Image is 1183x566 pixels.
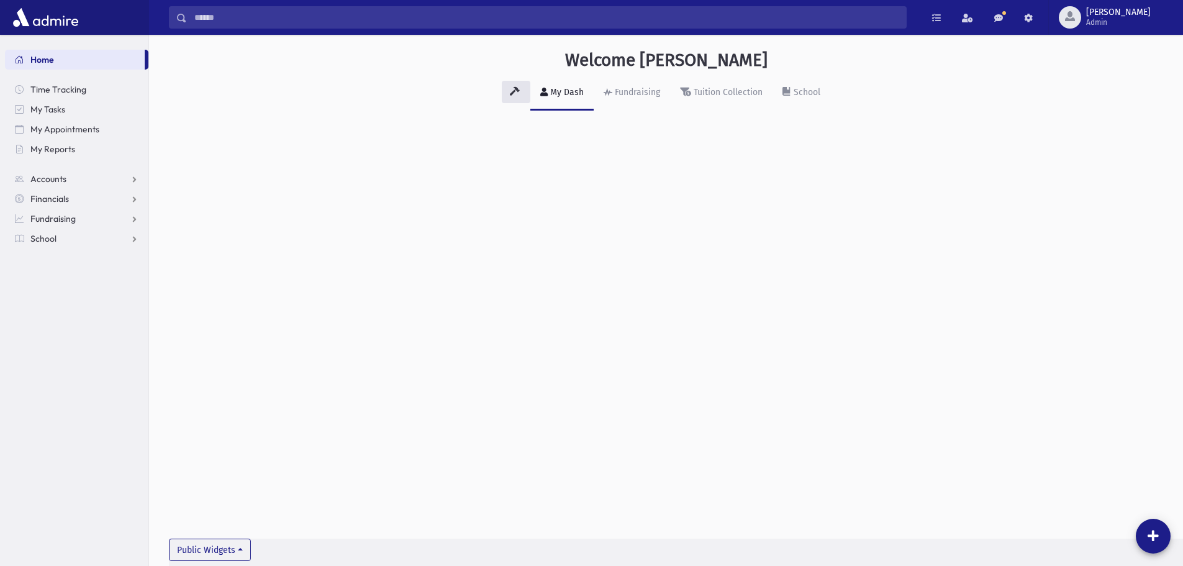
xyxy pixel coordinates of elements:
[5,139,148,159] a: My Reports
[5,209,148,229] a: Fundraising
[5,119,148,139] a: My Appointments
[5,99,148,119] a: My Tasks
[30,144,75,155] span: My Reports
[187,6,906,29] input: Search
[30,54,54,65] span: Home
[791,87,820,98] div: School
[1086,7,1151,17] span: [PERSON_NAME]
[594,76,670,111] a: Fundraising
[30,173,66,185] span: Accounts
[530,76,594,111] a: My Dash
[30,124,99,135] span: My Appointments
[612,87,660,98] div: Fundraising
[30,193,69,204] span: Financials
[169,539,251,561] button: Public Widgets
[5,169,148,189] a: Accounts
[30,213,76,224] span: Fundraising
[670,76,773,111] a: Tuition Collection
[565,50,768,71] h3: Welcome [PERSON_NAME]
[5,229,148,249] a: School
[5,80,148,99] a: Time Tracking
[548,87,584,98] div: My Dash
[5,50,145,70] a: Home
[30,233,57,244] span: School
[5,189,148,209] a: Financials
[30,104,65,115] span: My Tasks
[1086,17,1151,27] span: Admin
[773,76,830,111] a: School
[10,5,81,30] img: AdmirePro
[30,84,86,95] span: Time Tracking
[691,87,763,98] div: Tuition Collection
